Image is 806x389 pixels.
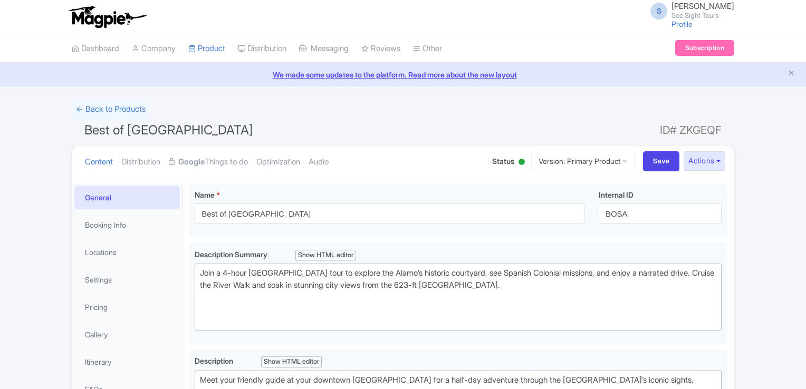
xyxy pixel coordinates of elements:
a: Distribution [121,145,160,179]
a: General [74,186,180,209]
button: Close announcement [788,68,795,80]
a: Messaging [299,34,349,63]
div: Show HTML editor [261,356,322,367]
a: Audio [309,145,329,179]
button: Actions [684,151,725,171]
a: Subscription [675,40,734,56]
a: GoogleThings to do [169,145,248,179]
a: Locations [74,240,180,264]
a: Content [85,145,113,179]
a: Reviews [361,34,400,63]
a: ← Back to Products [72,99,150,120]
a: Itinerary [74,350,180,374]
input: Save [643,151,680,171]
div: Active [516,154,527,171]
a: Company [132,34,176,63]
div: Show HTML editor [295,250,356,261]
a: Pricing [74,295,180,319]
a: Settings [74,268,180,291]
a: We made some updates to the platform. Read more about the new layout [6,69,800,80]
a: Gallery [74,323,180,346]
a: Optimization [256,145,300,179]
span: S [650,3,667,20]
span: Description Summary [195,250,269,259]
span: Best of [GEOGRAPHIC_DATA] [84,122,253,138]
a: Booking Info [74,213,180,237]
span: Name [195,190,215,199]
small: See Sight Tours [671,12,734,19]
a: Version: Primary Product [531,151,635,171]
span: [PERSON_NAME] [671,1,734,11]
a: Product [188,34,225,63]
strong: Google [178,156,205,168]
a: Dashboard [72,34,119,63]
a: Distribution [238,34,286,63]
span: Internal ID [599,190,634,199]
span: Status [492,155,514,167]
span: Description [195,356,235,365]
span: ID# ZKGEQF [660,120,722,141]
a: Other [413,34,442,63]
a: S [PERSON_NAME] See Sight Tours [644,2,734,19]
div: Join a 4-hour [GEOGRAPHIC_DATA] tour to explore the Alamo’s historic courtyard, see Spanish Colon... [200,267,716,327]
a: Profile [671,20,693,28]
img: logo-ab69f6fb50320c5b225c76a69d11143b.png [66,5,148,28]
